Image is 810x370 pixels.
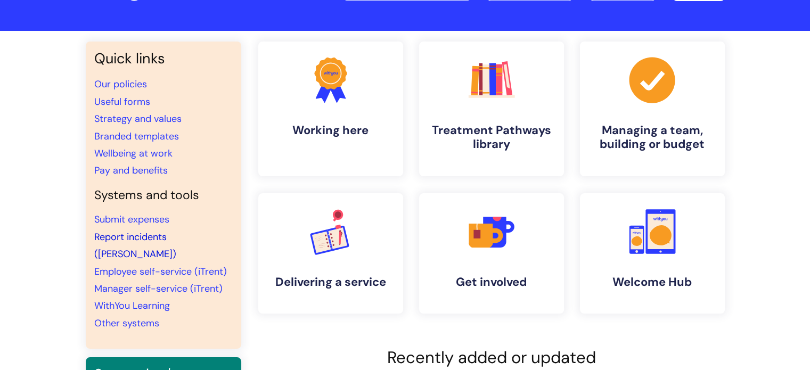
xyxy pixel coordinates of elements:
a: Other systems [94,317,159,330]
h4: Working here [267,124,395,137]
a: Treatment Pathways library [419,42,564,176]
a: Useful forms [94,95,150,108]
a: Working here [258,42,403,176]
a: Submit expenses [94,213,169,226]
h4: Managing a team, building or budget [588,124,716,152]
a: Get involved [419,193,564,314]
a: Report incidents ([PERSON_NAME]) [94,231,176,260]
h4: Welcome Hub [588,275,716,289]
a: Branded templates [94,130,179,143]
a: Welcome Hub [580,193,725,314]
h4: Delivering a service [267,275,395,289]
a: Delivering a service [258,193,403,314]
a: Employee self-service (iTrent) [94,265,227,278]
a: Pay and benefits [94,164,168,177]
h4: Get involved [428,275,555,289]
h4: Treatment Pathways library [428,124,555,152]
a: Strategy and values [94,112,182,125]
h2: Recently added or updated [258,348,725,367]
a: Managing a team, building or budget [580,42,725,176]
a: Manager self-service (iTrent) [94,282,223,295]
a: Wellbeing at work [94,147,173,160]
a: WithYou Learning [94,299,170,312]
h4: Systems and tools [94,188,233,203]
a: Our policies [94,78,147,91]
h3: Quick links [94,50,233,67]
